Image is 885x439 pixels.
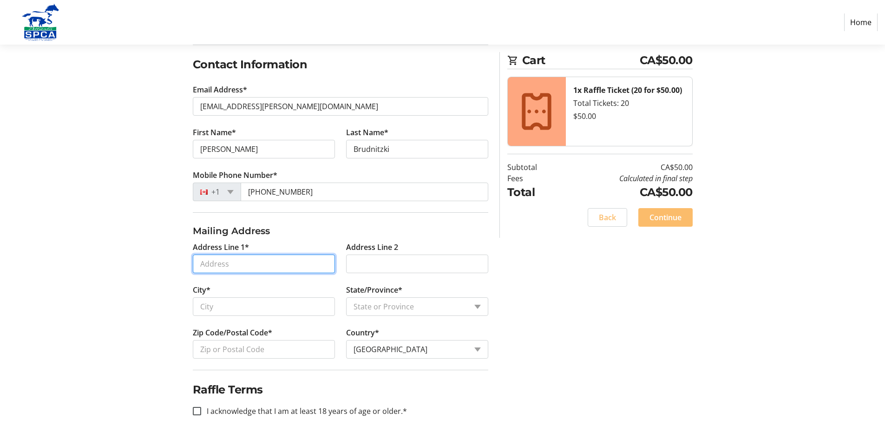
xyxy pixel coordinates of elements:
[573,85,682,95] strong: 1x Raffle Ticket (20 for $50.00)
[561,162,693,173] td: CA$50.00
[193,255,335,273] input: Address
[561,184,693,201] td: CA$50.00
[193,170,277,181] label: Mobile Phone Number*
[522,52,640,69] span: Cart
[193,327,272,338] label: Zip Code/Postal Code*
[193,127,236,138] label: First Name*
[193,224,488,238] h3: Mailing Address
[507,173,561,184] td: Fees
[640,52,693,69] span: CA$50.00
[7,4,73,41] img: Alberta SPCA's Logo
[193,56,488,73] h2: Contact Information
[588,208,627,227] button: Back
[561,173,693,184] td: Calculated in final step
[193,242,249,253] label: Address Line 1*
[649,212,682,223] span: Continue
[507,184,561,201] td: Total
[201,406,407,417] label: I acknowledge that I am at least 18 years of age or older.*
[346,242,398,253] label: Address Line 2
[193,381,488,398] h2: Raffle Terms
[346,327,379,338] label: Country*
[193,84,247,95] label: Email Address*
[844,13,878,31] a: Home
[241,183,488,201] input: (506) 234-5678
[346,284,402,295] label: State/Province*
[193,340,335,359] input: Zip or Postal Code
[599,212,616,223] span: Back
[638,208,693,227] button: Continue
[507,162,561,173] td: Subtotal
[346,127,388,138] label: Last Name*
[193,284,210,295] label: City*
[573,98,685,109] div: Total Tickets: 20
[573,111,685,122] div: $50.00
[193,297,335,316] input: City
